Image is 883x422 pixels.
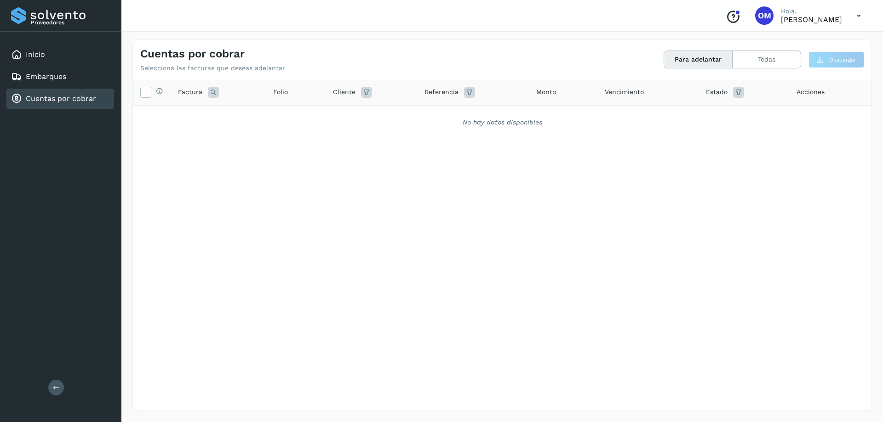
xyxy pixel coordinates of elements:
[273,87,288,97] span: Folio
[6,89,114,109] div: Cuentas por cobrar
[31,19,110,26] p: Proveedores
[733,51,801,68] button: Todas
[797,87,825,97] span: Acciones
[140,47,245,61] h4: Cuentas por cobrar
[536,87,556,97] span: Monto
[178,87,202,97] span: Factura
[808,51,864,68] button: Descargar
[140,64,285,72] p: Selecciona las facturas que deseas adelantar
[781,7,842,15] p: Hola,
[145,118,860,127] div: No hay datos disponibles
[706,87,728,97] span: Estado
[26,94,96,103] a: Cuentas por cobrar
[26,50,45,59] a: Inicio
[781,15,842,24] p: OZIEL MATA MURO
[6,67,114,87] div: Embarques
[605,87,644,97] span: Vencimiento
[664,51,733,68] button: Para adelantar
[829,56,856,64] span: Descargar
[6,45,114,65] div: Inicio
[424,87,459,97] span: Referencia
[333,87,355,97] span: Cliente
[26,72,66,81] a: Embarques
